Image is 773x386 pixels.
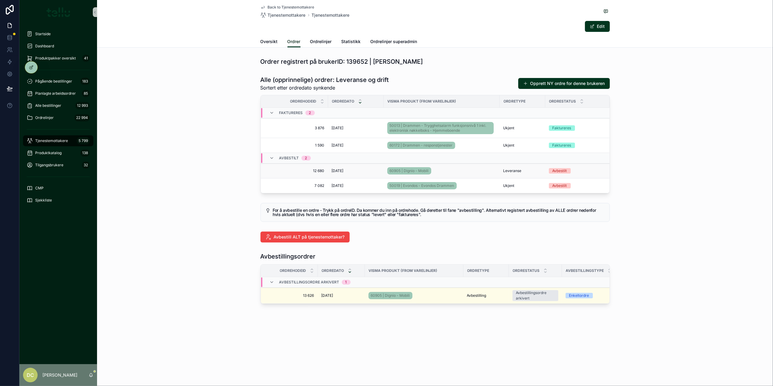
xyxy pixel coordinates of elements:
span: Ordretype [504,99,526,104]
a: Statistikk [341,36,361,48]
span: Planlagte arbeidsordrer [35,91,76,96]
a: 60172 | Drammen - responstjenester [387,141,496,150]
span: Produktpakker oversikt [35,56,76,61]
a: Ukjent [503,126,542,130]
img: App logo [46,7,70,17]
div: Faktureres [553,125,571,131]
a: 1 590 [268,143,324,148]
a: 60905 | Dignio - Mobili [368,291,460,300]
a: Ordrer [287,36,301,48]
span: Ordrelinjer [310,39,332,45]
div: 1 [345,280,347,285]
span: Ordrelinjer [35,115,54,120]
span: OrdrehodeID [290,99,317,104]
span: Pågående bestillinger [35,79,72,84]
a: 12 680 [268,168,324,173]
span: Sortert etter ordredato synkende [260,84,389,91]
span: 60172 | Drammen - responstjenester [390,143,453,148]
a: Produktkatalog138 [23,147,93,158]
a: Tilgangsbrukere32 [23,160,93,171]
a: Back to Tjenestemottakere [260,5,314,10]
span: Visma produkt (from Varelinjer) [388,99,456,104]
span: Ordrelinjer superadmin [371,39,417,45]
span: CMP [35,186,44,191]
span: Alle bestillinger [35,103,61,108]
a: 50019 | Evondos - Evondos Drammen [387,182,457,189]
span: Leveranse [503,168,522,173]
div: Avbestilt [553,183,567,188]
div: 2 [309,110,311,115]
a: [DATE] [332,183,380,188]
span: Statistikk [341,39,361,45]
span: Avbestillingsordre arkivert [279,280,339,285]
a: [DATE] [332,126,380,130]
a: Ukjent [503,143,542,148]
div: 41 [82,55,90,62]
span: Ordretype [467,268,489,273]
a: 60905 | Dignio - Mobili [387,167,431,174]
span: Avbestilt [279,156,299,161]
button: Opprett NY ordre for denne brukeren [518,78,610,89]
div: 32 [82,161,90,169]
span: Dashboard [35,44,54,49]
span: 50019 | Evondos - Evondos Drammen [390,183,454,188]
span: Ordrestatus [513,268,540,273]
span: [DATE] [332,126,344,130]
p: [PERSON_NAME] [42,372,77,378]
a: Sjekkliste [23,195,93,206]
span: Tjenestemottakere [35,138,68,143]
a: CMP [23,183,93,194]
a: 60905 | Dignio - Mobili [368,292,412,299]
h1: Avbestillingsordrer [260,252,316,261]
span: [DATE] [332,183,344,188]
a: [DATE] [332,143,380,148]
a: 60172 | Drammen - responstjenester [387,142,455,149]
span: Avbestill ALT på tjenestemottaker? [274,234,345,240]
div: 85 [82,90,90,97]
span: 50013 | Drammen - Trygghetsalarm funksjonsnivå 1 inkl. elektronisk nøkkelboks - Hjemmeboende [390,123,491,133]
span: Oversikt [260,39,278,45]
div: 5 799 [77,137,90,144]
span: Ordrer [287,39,301,45]
span: Ukjent [503,126,515,130]
span: Ordredato [322,268,344,273]
a: Ordrelinjer superadmin [371,36,417,48]
div: Faktureres [553,143,571,148]
a: Planlagte arbeidsordrer85 [23,88,93,99]
h1: Alle (opprinnelige) ordrer: Leveranse og drift [260,76,389,84]
span: Avbestillingstype [566,268,604,273]
span: OrdrehodeID [280,268,306,273]
span: Sjekkliste [35,198,52,203]
span: Faktureres [279,110,303,115]
a: Tjenestemottakere [312,12,350,18]
div: scrollable content [19,24,97,214]
span: 3 876 [268,126,324,130]
a: Alle bestillinger12 993 [23,100,93,111]
a: 60905 | Dignio - Mobili [387,166,496,176]
span: 60905 | Dignio - Mobili [390,168,429,173]
a: Faktureres [549,125,606,131]
a: 50019 | Evondos - Evondos Drammen [387,181,496,191]
a: Oversikt [260,36,278,48]
div: 183 [80,78,90,85]
span: [DATE] [332,143,344,148]
a: Avbestilt [549,183,606,188]
h1: Ordrer registrert på brukerID: 139652 | [PERSON_NAME] [260,57,423,66]
span: Visma produkt (from Varelinjer) [369,268,438,273]
span: DC [27,371,34,379]
a: Avbestilt [549,168,606,174]
a: Avbestilling [467,293,505,298]
div: 2 [305,156,307,161]
a: 13 626 [268,293,314,298]
div: 138 [80,149,90,157]
span: Tilgangsbrukere [35,163,63,168]
div: Avbestilt [553,168,567,174]
button: Edit [585,21,610,32]
span: Tjenestemottakere [268,12,306,18]
a: Faktureres [549,143,606,148]
span: Produktkatalog [35,151,62,155]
